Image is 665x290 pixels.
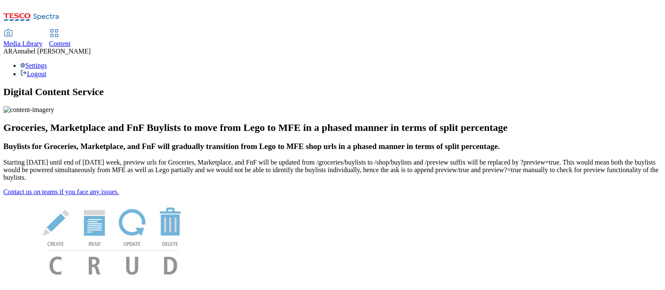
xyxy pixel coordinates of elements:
[3,106,54,114] img: content-imagery
[49,30,71,48] a: Content
[20,70,46,77] a: Logout
[13,48,90,55] span: Annabel [PERSON_NAME]
[3,122,662,133] h2: Groceries, Marketplace and FnF Buylists to move from Lego to MFE in a phased manner in terms of s...
[3,86,662,98] h1: Digital Content Service
[3,30,42,48] a: Media Library
[3,40,42,47] span: Media Library
[3,188,119,195] a: Contact us on teams if you face any issues.
[3,48,13,55] span: AR
[49,40,71,47] span: Content
[3,142,662,151] h3: Buylists for Groceries, Marketplace, and FnF will gradually transition from Lego to MFE shop urls...
[20,62,47,69] a: Settings
[3,159,662,181] p: Starting [DATE] until end of [DATE] week, preview urls for Groceries, Marketplace, and FnF will b...
[3,196,222,284] img: News Image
